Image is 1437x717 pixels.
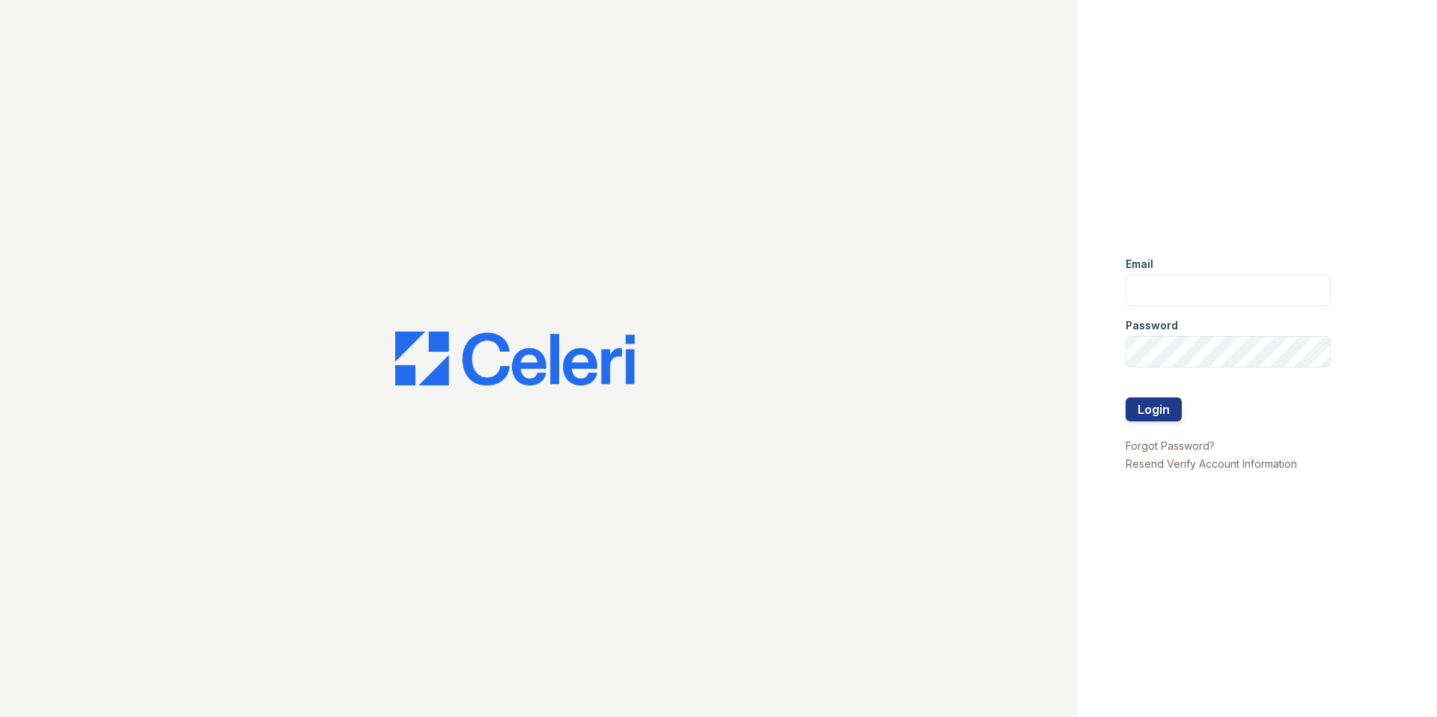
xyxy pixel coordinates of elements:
[1126,439,1215,452] a: Forgot Password?
[1126,257,1153,272] label: Email
[1126,397,1182,421] button: Login
[1126,457,1297,470] a: Resend Verify Account Information
[1126,318,1178,333] label: Password
[395,332,635,385] img: CE_Logo_Blue-a8612792a0a2168367f1c8372b55b34899dd931a85d93a1a3d3e32e68fde9ad4.png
